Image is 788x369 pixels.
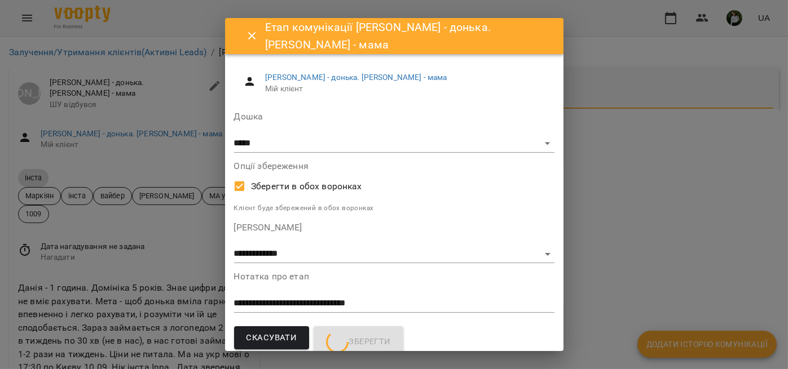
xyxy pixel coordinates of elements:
[234,272,554,281] label: Нотатка про етап
[265,83,545,95] span: Мій клієнт
[246,331,297,345] span: Скасувати
[265,19,549,54] h6: Етап комунікації [PERSON_NAME] - донька. [PERSON_NAME] - мама
[234,326,310,350] button: Скасувати
[234,162,554,171] label: Опції збереження
[234,203,554,214] p: Клієнт буде збережений в обох воронках
[265,73,447,82] a: [PERSON_NAME] - донька. [PERSON_NAME] - мама
[234,112,554,121] label: Дошка
[234,223,554,232] label: [PERSON_NAME]
[239,23,266,50] button: Close
[251,180,362,193] span: Зберегти в обох воронках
